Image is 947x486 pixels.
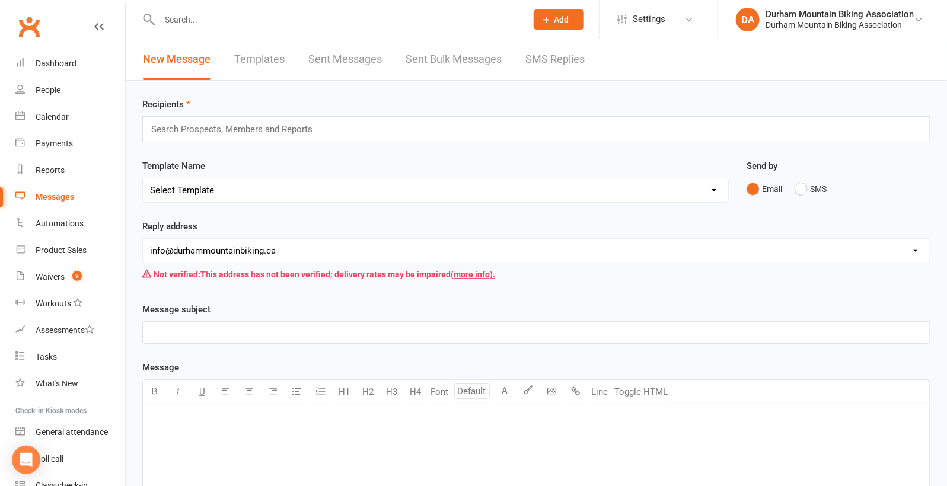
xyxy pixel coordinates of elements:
[554,15,569,24] span: Add
[143,39,211,80] a: New Message
[156,11,518,28] input: Search...
[308,39,382,80] a: Sent Messages
[747,178,782,200] button: Email
[36,245,87,255] div: Product Sales
[150,121,324,137] input: Search Prospects, Members and Reports
[15,77,125,104] a: People
[380,380,404,404] button: H3
[15,184,125,210] a: Messages
[15,419,125,446] a: General attendance kiosk mode
[15,210,125,237] a: Automations
[747,159,777,173] label: Send by
[36,379,78,388] div: What's New
[190,380,214,404] button: U
[428,380,451,404] button: Font
[766,20,914,30] div: Durham Mountain Biking Association
[36,219,84,228] div: Automations
[454,383,490,399] input: Default
[142,97,190,111] label: Recipients
[36,352,57,362] div: Tasks
[15,264,125,290] a: Waivers 9
[588,380,611,404] button: Line
[154,270,200,279] strong: Not verified:
[333,380,356,404] button: H1
[611,380,671,404] button: Toggle HTML
[525,39,585,80] a: SMS Replies
[36,325,94,335] div: Assessments
[15,290,125,317] a: Workouts
[142,360,179,375] label: Message
[142,159,205,173] label: Template Name
[795,178,827,200] button: SMS
[493,380,516,404] button: A
[15,317,125,344] a: Assessments
[234,39,285,80] a: Templates
[15,370,125,397] a: What's New
[736,8,760,31] div: DA
[404,380,428,404] button: H4
[72,271,82,281] span: 9
[14,12,44,41] a: Clubworx
[15,130,125,157] a: Payments
[199,386,205,397] span: U
[12,446,40,474] div: Open Intercom Messenger
[36,112,69,121] div: Calendar
[15,50,125,77] a: Dashboard
[142,263,930,286] div: This address has not been verified; delivery rates may be impaired
[766,9,914,20] div: Durham Mountain Biking Association
[36,59,76,68] div: Dashboard
[36,272,65,282] div: Waivers
[36,427,108,437] div: General attendance
[36,85,60,95] div: People
[15,237,125,264] a: Product Sales
[36,192,74,202] div: Messages
[36,165,65,175] div: Reports
[15,104,125,130] a: Calendar
[142,302,211,316] label: Message subject
[142,219,197,234] label: Reply address
[36,299,71,308] div: Workouts
[36,139,73,148] div: Payments
[36,454,63,463] div: Roll call
[534,9,584,30] button: Add
[633,6,665,33] span: Settings
[451,270,495,279] a: (more info).
[15,157,125,184] a: Reports
[15,344,125,370] a: Tasks
[406,39,502,80] a: Sent Bulk Messages
[15,446,125,472] a: Roll call
[356,380,380,404] button: H2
